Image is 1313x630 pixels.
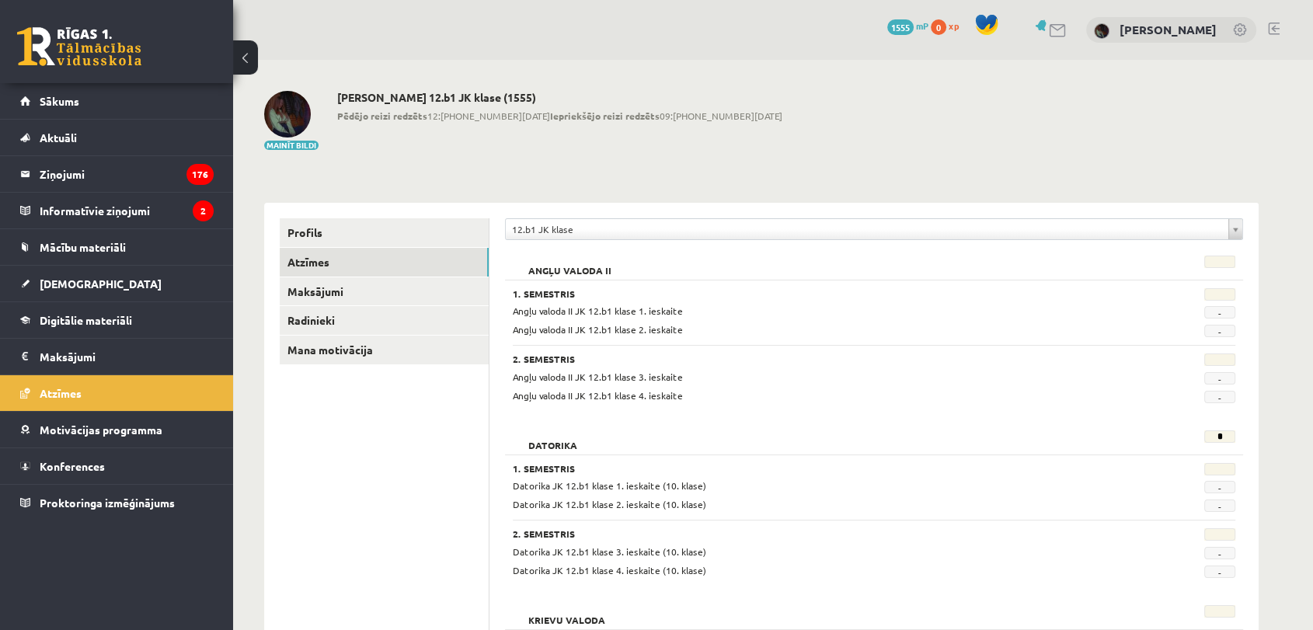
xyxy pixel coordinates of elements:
a: Profils [280,218,489,247]
a: Aktuāli [20,120,214,155]
a: Proktoringa izmēģinājums [20,485,214,520]
span: xp [949,19,959,32]
legend: Informatīvie ziņojumi [40,193,214,228]
span: Angļu valoda II JK 12.b1 klase 4. ieskaite [513,389,683,402]
a: Maksājumi [280,277,489,306]
h2: Angļu valoda II [513,256,627,271]
a: Radinieki [280,306,489,335]
a: Mācību materiāli [20,229,214,265]
a: 0 xp [931,19,966,32]
span: - [1204,481,1235,493]
span: Mācību materiāli [40,240,126,254]
a: Motivācijas programma [20,412,214,447]
span: 1555 [887,19,914,35]
span: - [1204,325,1235,337]
i: 176 [186,164,214,185]
legend: Ziņojumi [40,156,214,192]
h2: [PERSON_NAME] 12.b1 JK klase (1555) [337,91,782,104]
span: mP [916,19,928,32]
span: Angļu valoda II JK 12.b1 klase 1. ieskaite [513,305,683,317]
a: 1555 mP [887,19,928,32]
a: [PERSON_NAME] [1120,22,1217,37]
span: [DEMOGRAPHIC_DATA] [40,277,162,291]
a: Konferences [20,448,214,484]
a: Mana motivācija [280,336,489,364]
h2: Krievu valoda [513,605,621,621]
img: Kitija Alfus [264,91,311,137]
h3: 1. Semestris [513,463,1111,474]
span: Datorika JK 12.b1 klase 4. ieskaite (10. klase) [513,564,706,576]
h2: Datorika [513,430,593,446]
a: Ziņojumi176 [20,156,214,192]
a: Informatīvie ziņojumi2 [20,193,214,228]
span: Sākums [40,94,79,108]
b: Pēdējo reizi redzēts [337,110,427,122]
a: Digitālie materiāli [20,302,214,338]
span: Angļu valoda II JK 12.b1 klase 3. ieskaite [513,371,683,383]
span: Konferences [40,459,105,473]
span: 0 [931,19,946,35]
span: - [1204,547,1235,559]
span: Aktuāli [40,131,77,144]
span: Angļu valoda II JK 12.b1 klase 2. ieskaite [513,323,683,336]
span: - [1204,391,1235,403]
legend: Maksājumi [40,339,214,374]
span: Datorika JK 12.b1 klase 3. ieskaite (10. klase) [513,545,706,558]
a: [DEMOGRAPHIC_DATA] [20,266,214,301]
span: 12:[PHONE_NUMBER][DATE] 09:[PHONE_NUMBER][DATE] [337,109,782,123]
h3: 2. Semestris [513,353,1111,364]
span: Digitālie materiāli [40,313,132,327]
span: Motivācijas programma [40,423,162,437]
h3: 2. Semestris [513,528,1111,539]
span: Proktoringa izmēģinājums [40,496,175,510]
b: Iepriekšējo reizi redzēts [550,110,660,122]
span: - [1204,306,1235,318]
h3: 1. Semestris [513,288,1111,299]
span: Datorika JK 12.b1 klase 2. ieskaite (10. klase) [513,498,706,510]
img: Kitija Alfus [1094,23,1109,39]
button: Mainīt bildi [264,141,319,150]
span: - [1204,566,1235,578]
span: - [1204,372,1235,385]
a: Maksājumi [20,339,214,374]
span: 12.b1 JK klase [512,219,1222,239]
a: Atzīmes [280,248,489,277]
span: Atzīmes [40,386,82,400]
a: Atzīmes [20,375,214,411]
span: - [1204,499,1235,512]
a: 12.b1 JK klase [506,219,1242,239]
span: Datorika JK 12.b1 klase 1. ieskaite (10. klase) [513,479,706,492]
a: Rīgas 1. Tālmācības vidusskola [17,27,141,66]
i: 2 [193,200,214,221]
a: Sākums [20,83,214,119]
